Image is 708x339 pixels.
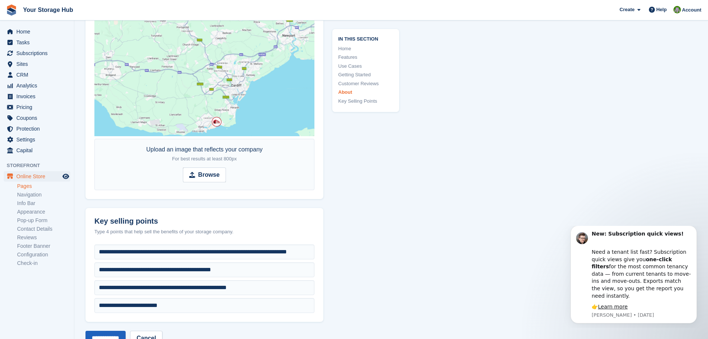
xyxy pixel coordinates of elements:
[17,260,70,267] a: Check-in
[32,77,132,85] div: 👉
[338,97,393,105] a: Key Selling Points
[17,6,29,18] img: Profile image for Steven
[338,63,393,70] a: Use Cases
[172,156,237,161] span: For best results at least 800px
[16,26,61,37] span: Home
[17,234,70,241] a: Reviews
[338,89,393,96] a: About
[183,167,226,182] input: Browse
[94,228,314,236] div: Type 4 points that help sell the benefits of your storage company.
[338,35,393,42] span: In this section
[16,124,61,134] span: Protection
[338,71,393,79] a: Getting Started
[4,48,70,58] a: menu
[4,59,70,69] a: menu
[20,4,76,16] a: Your Storage Hub
[673,6,681,13] img: Stevie Stanton
[4,37,70,48] a: menu
[32,4,132,85] div: Message content
[16,145,61,156] span: Capital
[4,134,70,145] a: menu
[16,102,61,112] span: Pricing
[146,145,262,163] div: Upload an image that reflects your company
[16,134,61,145] span: Settings
[16,80,61,91] span: Analytics
[559,226,708,328] iframe: Intercom notifications message
[94,12,314,136] img: Blue%20White%20Illustrated%20Walk%20Desktop%20Wallpaper.png
[4,145,70,156] a: menu
[17,243,70,250] a: Footer Banner
[16,59,61,69] span: Sites
[16,91,61,102] span: Invoices
[16,37,61,48] span: Tasks
[17,200,70,207] a: Info Bar
[4,91,70,102] a: menu
[17,208,70,215] a: Appearance
[4,171,70,182] a: menu
[4,102,70,112] a: menu
[16,171,61,182] span: Online Store
[338,45,393,52] a: Home
[16,113,61,123] span: Coupons
[32,86,132,93] p: Message from Steven, sent 2d ago
[4,80,70,91] a: menu
[4,113,70,123] a: menu
[6,4,17,16] img: stora-icon-8386f47178a22dfd0bd8f6a31ec36ba5ce8667c1dd55bd0f319d3a0aa187defe.svg
[682,6,701,14] span: Account
[17,226,70,233] a: Contact Details
[16,70,61,80] span: CRM
[4,26,70,37] a: menu
[17,191,70,198] a: Navigation
[16,48,61,58] span: Subscriptions
[7,162,74,169] span: Storefront
[17,251,70,258] a: Configuration
[620,6,634,13] span: Create
[17,217,70,224] a: Pop-up Form
[338,54,393,61] a: Features
[32,15,132,74] div: Need a tenant list fast? Subscription quick views give you for the most common tenancy data — fro...
[4,124,70,134] a: menu
[94,217,314,226] h2: Key selling points
[4,70,70,80] a: menu
[198,170,220,179] strong: Browse
[39,78,68,84] a: Learn more
[17,183,70,190] a: Pages
[32,5,124,11] b: New: Subscription quick views!
[338,80,393,87] a: Customer Reviews
[61,172,70,181] a: Preview store
[656,6,667,13] span: Help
